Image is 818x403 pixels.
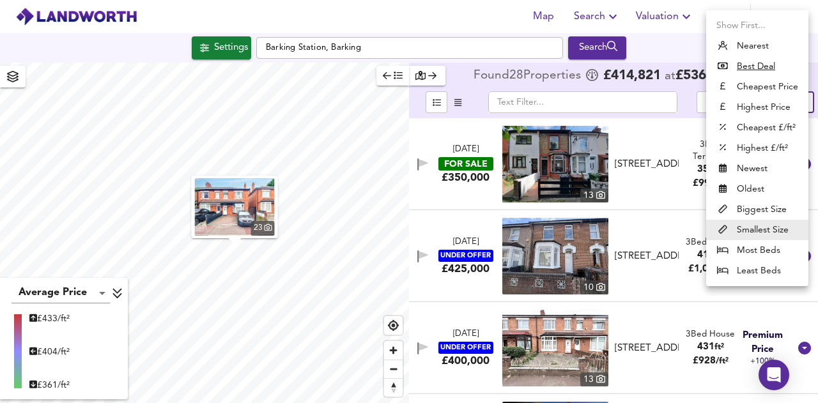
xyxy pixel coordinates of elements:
[737,60,775,73] u: Best Deal
[706,36,808,56] li: Nearest
[759,360,789,390] div: Open Intercom Messenger
[706,118,808,138] li: Cheapest £/ft²
[706,240,808,261] li: Most Beds
[706,261,808,281] li: Least Beds
[706,138,808,158] li: Highest £/ft²
[706,97,808,118] li: Highest Price
[706,220,808,240] li: Smallest Size
[706,199,808,220] li: Biggest Size
[706,179,808,199] li: Oldest
[706,158,808,179] li: Newest
[706,77,808,97] li: Cheapest Price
